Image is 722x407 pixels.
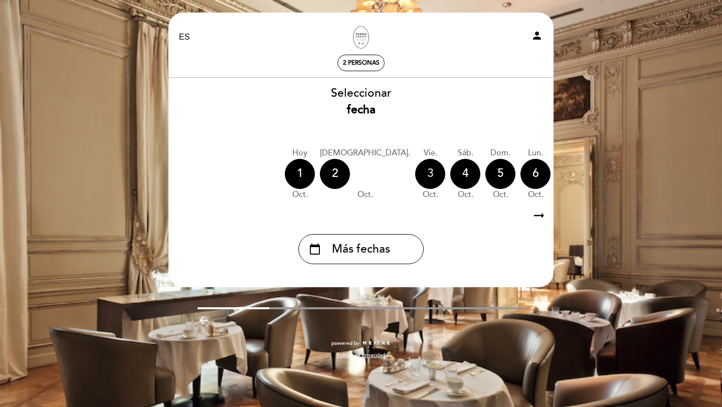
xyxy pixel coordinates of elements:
[520,159,551,189] div: 6
[309,241,321,258] i: calendar_today
[298,24,424,51] a: Los Salones del Piano [PERSON_NAME]
[531,30,543,45] button: person
[343,59,380,67] span: 2 personas
[450,147,480,159] div: sáb.
[415,147,445,159] div: vie.
[415,189,445,200] div: oct.
[320,189,410,200] div: oct.
[450,189,480,200] div: oct.
[485,189,515,200] div: oct.
[415,159,445,189] div: 3
[332,241,390,258] span: Más fechas
[320,159,350,189] div: 2
[337,352,385,359] a: Política de privacidad
[362,341,391,346] img: MEITRE
[520,189,551,200] div: oct.
[331,340,391,347] a: powered by
[320,147,410,159] div: [DEMOGRAPHIC_DATA].
[198,314,210,326] i: arrow_backward
[450,159,480,189] div: 4
[531,205,547,227] i: arrow_right_alt
[485,159,515,189] div: 5
[168,85,554,118] div: Seleccionar
[485,147,515,159] div: dom.
[520,147,551,159] div: lun.
[531,30,543,42] i: person
[331,340,359,347] span: powered by
[285,189,315,200] div: oct.
[285,159,315,189] div: 1
[347,103,376,117] b: fecha
[285,147,315,159] div: Hoy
